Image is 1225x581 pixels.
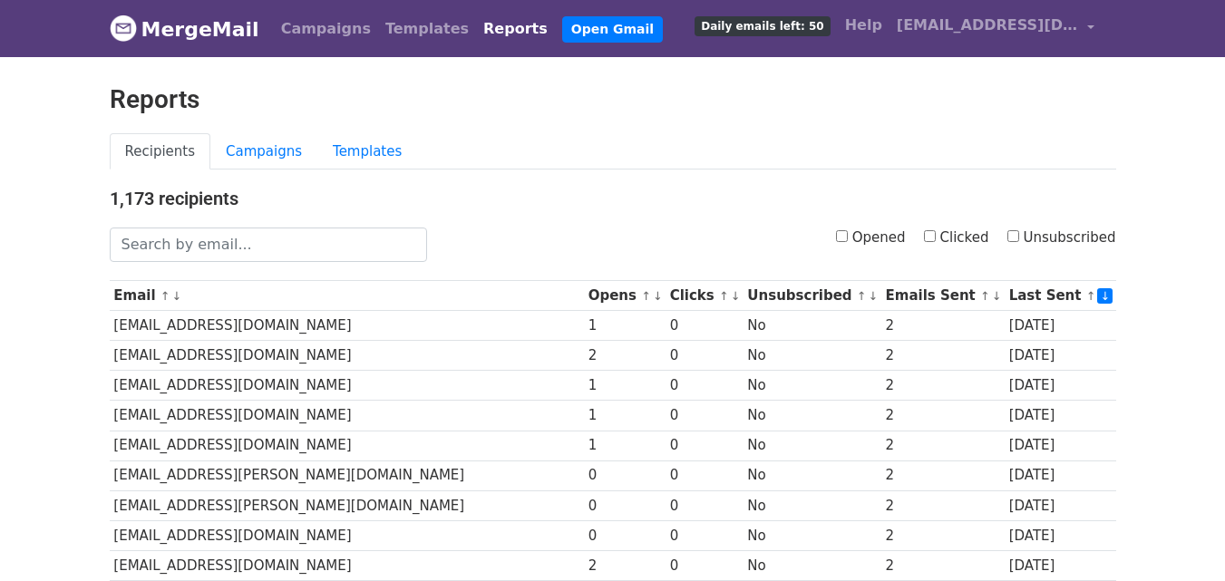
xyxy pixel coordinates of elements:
td: No [744,520,881,550]
td: 0 [666,550,744,580]
span: Daily emails left: 50 [695,16,830,36]
td: [EMAIL_ADDRESS][DOMAIN_NAME] [110,401,584,431]
a: [EMAIL_ADDRESS][DOMAIN_NAME] [890,7,1102,50]
td: [EMAIL_ADDRESS][DOMAIN_NAME] [110,311,584,341]
td: 2 [881,460,1005,490]
a: MergeMail [110,10,259,48]
th: Unsubscribed [744,281,881,311]
a: ↑ [160,289,170,303]
label: Unsubscribed [1007,228,1116,248]
td: No [744,341,881,371]
td: [DATE] [1005,460,1116,490]
td: 0 [584,490,666,520]
a: Templates [378,11,476,47]
td: [DATE] [1005,431,1116,460]
td: 1 [584,431,666,460]
td: [EMAIL_ADDRESS][DOMAIN_NAME] [110,550,584,580]
td: 0 [666,401,744,431]
a: Campaigns [210,133,317,170]
td: No [744,460,881,490]
td: [EMAIL_ADDRESS][PERSON_NAME][DOMAIN_NAME] [110,490,584,520]
td: [DATE] [1005,341,1116,371]
td: 2 [881,311,1005,341]
h4: 1,173 recipients [110,188,1116,209]
td: 0 [666,460,744,490]
h2: Reports [110,84,1116,115]
input: Clicked [924,230,936,242]
td: [DATE] [1005,490,1116,520]
td: 2 [584,341,666,371]
a: ↑ [641,289,651,303]
td: [EMAIL_ADDRESS][DOMAIN_NAME] [110,431,584,460]
th: Clicks [666,281,744,311]
td: 2 [881,520,1005,550]
a: ↑ [1086,289,1096,303]
td: 0 [584,520,666,550]
td: 2 [881,371,1005,401]
a: Help [838,7,890,44]
td: No [744,311,881,341]
td: 2 [881,490,1005,520]
td: [EMAIL_ADDRESS][DOMAIN_NAME] [110,371,584,401]
td: 0 [666,431,744,460]
td: 2 [881,341,1005,371]
td: [DATE] [1005,311,1116,341]
input: Search by email... [110,228,427,262]
td: 2 [584,550,666,580]
a: Campaigns [274,11,378,47]
a: Open Gmail [562,16,663,43]
td: No [744,371,881,401]
th: Emails Sent [881,281,1005,311]
a: ↓ [1097,288,1113,304]
td: 2 [881,550,1005,580]
td: 0 [584,460,666,490]
a: ↓ [172,289,182,303]
td: 1 [584,401,666,431]
td: 0 [666,341,744,371]
td: 0 [666,371,744,401]
td: No [744,401,881,431]
td: No [744,490,881,520]
a: ↑ [719,289,729,303]
td: [DATE] [1005,401,1116,431]
input: Opened [836,230,848,242]
td: [DATE] [1005,520,1116,550]
td: 1 [584,371,666,401]
td: 0 [666,520,744,550]
td: No [744,550,881,580]
td: 2 [881,431,1005,460]
a: ↓ [992,289,1002,303]
td: No [744,431,881,460]
input: Unsubscribed [1007,230,1019,242]
a: Recipients [110,133,211,170]
th: Email [110,281,584,311]
td: [DATE] [1005,371,1116,401]
img: MergeMail logo [110,15,137,42]
td: 0 [666,490,744,520]
a: Reports [476,11,555,47]
td: 0 [666,311,744,341]
td: 2 [881,401,1005,431]
a: ↑ [980,289,990,303]
a: ↓ [731,289,741,303]
td: [EMAIL_ADDRESS][PERSON_NAME][DOMAIN_NAME] [110,460,584,490]
a: Templates [317,133,417,170]
th: Opens [584,281,666,311]
a: ↓ [869,289,879,303]
td: [EMAIL_ADDRESS][DOMAIN_NAME] [110,341,584,371]
th: Last Sent [1005,281,1116,311]
td: [EMAIL_ADDRESS][DOMAIN_NAME] [110,520,584,550]
td: 1 [584,311,666,341]
a: ↓ [653,289,663,303]
a: ↑ [857,289,867,303]
td: [DATE] [1005,550,1116,580]
label: Clicked [924,228,989,248]
span: [EMAIL_ADDRESS][DOMAIN_NAME] [897,15,1078,36]
label: Opened [836,228,906,248]
a: Daily emails left: 50 [687,7,837,44]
